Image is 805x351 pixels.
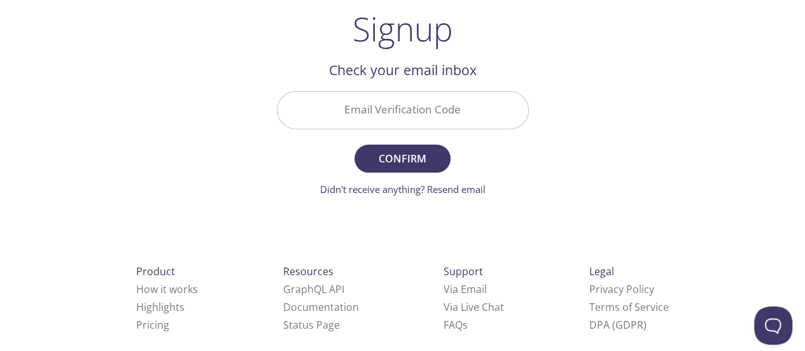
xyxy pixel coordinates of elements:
[283,318,340,332] a: Status Page
[589,300,669,314] a: Terms of Service
[444,300,504,314] a: Via Live Chat
[136,318,169,332] a: Pricing
[368,150,436,168] span: Confirm
[589,282,654,296] a: Privacy Policy
[444,318,468,332] a: FAQ
[277,59,529,81] h2: Check your email inbox
[463,318,468,332] span: s
[136,300,185,314] a: Highlights
[283,264,333,278] span: Resources
[754,306,792,345] iframe: Help Scout Beacon - Open
[444,282,487,296] a: Via Email
[136,282,198,296] a: How it works
[444,264,483,278] span: Support
[320,183,486,196] a: Didn't receive anything? Resend email
[283,282,344,296] a: GraphQL API
[354,145,450,173] button: Confirm
[589,264,614,278] span: Legal
[589,318,647,332] a: DPA (GDPR)
[136,264,175,278] span: Product
[353,10,453,48] h1: Signup
[283,300,359,314] a: Documentation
